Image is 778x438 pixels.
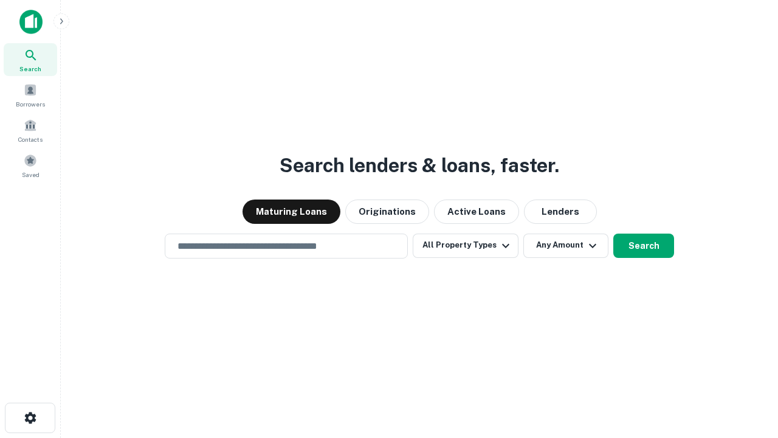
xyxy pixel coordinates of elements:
[524,200,597,224] button: Lenders
[613,234,674,258] button: Search
[345,200,429,224] button: Originations
[4,43,57,76] a: Search
[4,114,57,147] a: Contacts
[434,200,519,224] button: Active Loans
[523,234,608,258] button: Any Amount
[16,99,45,109] span: Borrowers
[243,200,340,224] button: Maturing Loans
[413,234,518,258] button: All Property Types
[280,151,559,180] h3: Search lenders & loans, faster.
[717,341,778,399] iframe: Chat Widget
[18,134,43,144] span: Contacts
[4,149,57,182] a: Saved
[4,78,57,111] a: Borrowers
[22,170,40,179] span: Saved
[19,10,43,34] img: capitalize-icon.png
[19,64,41,74] span: Search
